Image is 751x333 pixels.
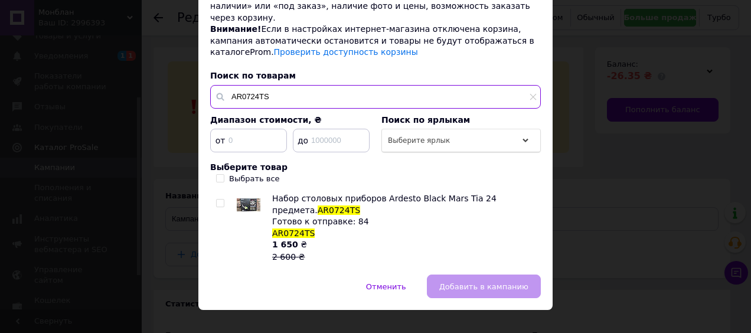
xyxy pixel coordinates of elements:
span: Поиск по товарам [210,71,296,80]
span: до [294,135,309,146]
span: от [211,135,226,146]
a: Проверить доступность корзины [274,47,418,57]
span: Отменить [366,282,406,291]
span: Диапазон стоимости, ₴ [210,115,322,125]
input: 1000000 [293,129,370,152]
span: Внимание! [210,24,261,34]
span: Поиск по ярлыкам [381,115,470,125]
span: Выберите ярлык [388,136,450,145]
div: Если в настройках интернет-магазина отключена корзина, кампания автоматически остановится и товар... [210,24,541,58]
b: 1 650 [272,240,298,249]
span: Выберите товар [210,162,288,172]
span: 2 600 ₴ [272,252,305,262]
img: Набор столовых приборов Ardesto Black Mars Tia 24 предмета. AR0724TS [237,198,260,211]
input: 0 [210,129,287,152]
div: Выбрать все [229,174,280,184]
span: Набор столовых приборов Ardesto Black Mars Tia 24 предмета. [272,194,497,215]
div: Готово к отправке: 84 [272,216,534,228]
div: ₴ [272,239,534,263]
button: Отменить [354,275,419,298]
span: AR0724TS [272,228,315,238]
span: AR0724TS [318,205,360,215]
